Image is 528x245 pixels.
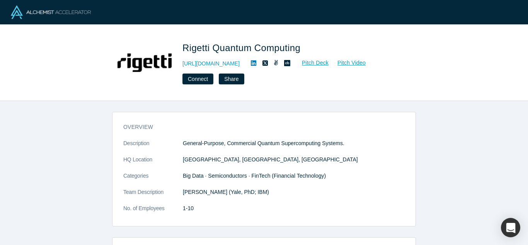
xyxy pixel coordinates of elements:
span: Big Data · Semiconductors · FinTech (Financial Technology) [183,173,326,179]
p: [PERSON_NAME] (Yale, PhD; IBM) [183,188,405,196]
dd: 1-10 [183,204,405,212]
img: Alchemist Logo [11,5,91,19]
dt: Categories [123,172,183,188]
dt: No. of Employees [123,204,183,221]
span: Rigetti Quantum Computing [182,43,303,53]
a: Pitch Video [329,58,366,67]
img: Rigetti Quantum Computing's Logo [118,36,172,90]
button: Connect [182,74,213,84]
a: [URL][DOMAIN_NAME] [182,60,240,68]
button: Share [219,74,244,84]
p: General-Purpose, Commercial Quantum Supercomputing Systems. [183,139,405,147]
dt: HQ Location [123,156,183,172]
dt: Team Description [123,188,183,204]
dt: Description [123,139,183,156]
a: Pitch Deck [293,58,329,67]
dd: [GEOGRAPHIC_DATA], [GEOGRAPHIC_DATA], [GEOGRAPHIC_DATA] [183,156,405,164]
h3: overview [123,123,394,131]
